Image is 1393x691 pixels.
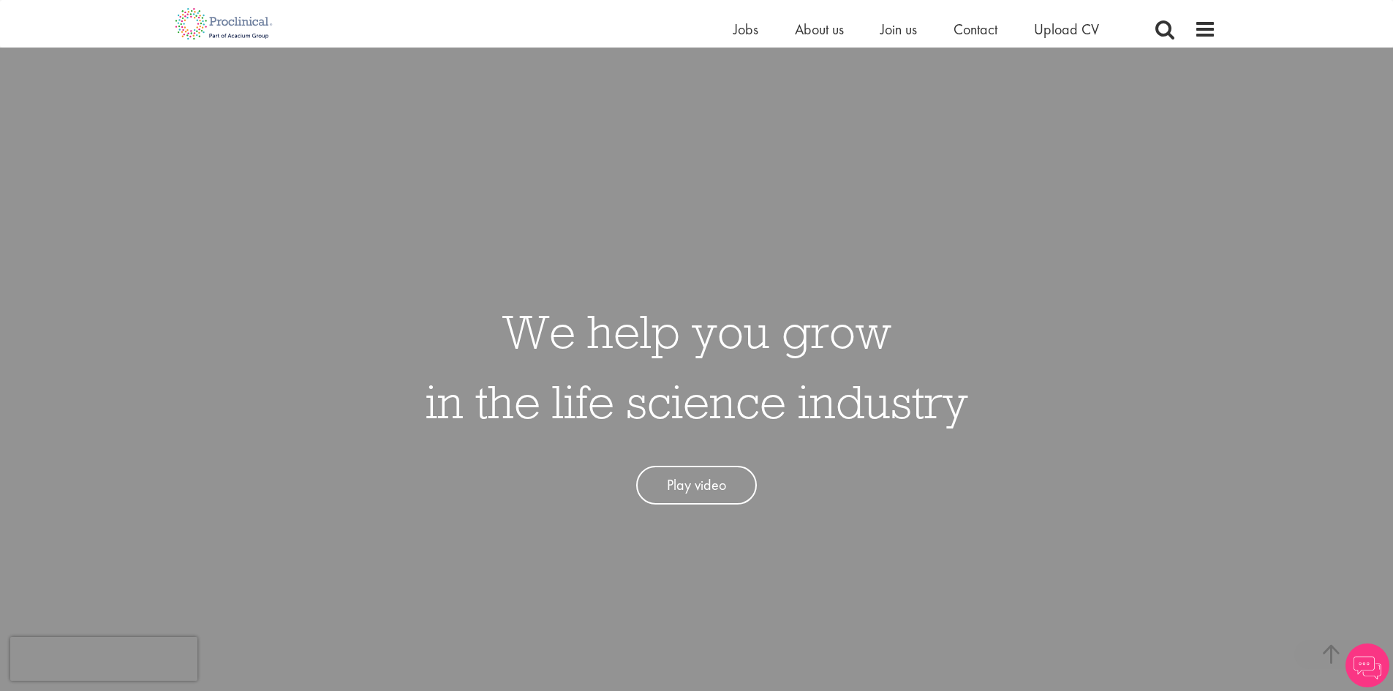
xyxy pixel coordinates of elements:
img: Chatbot [1345,643,1389,687]
a: Play video [636,466,757,505]
a: Jobs [733,20,758,39]
a: Join us [880,20,917,39]
a: Contact [954,20,997,39]
a: About us [795,20,844,39]
h1: We help you grow in the life science industry [426,296,968,437]
a: Upload CV [1034,20,1099,39]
